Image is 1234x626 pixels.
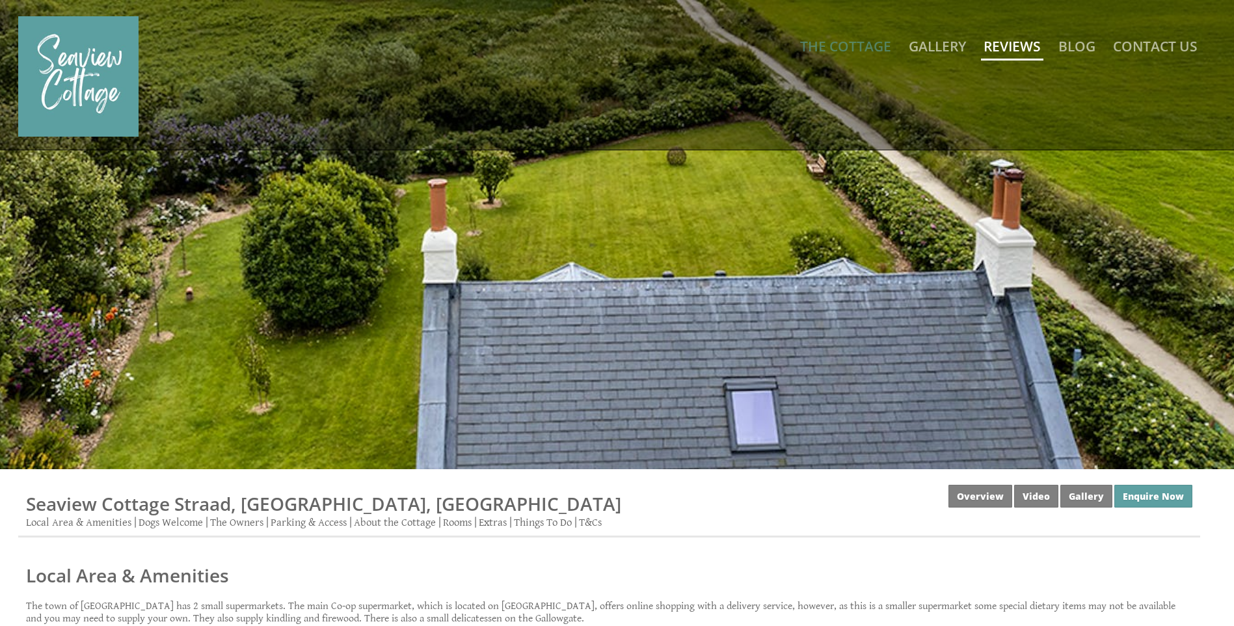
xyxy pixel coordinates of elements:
a: Blog [1058,37,1095,55]
a: Rooms [443,516,472,529]
a: Seaview Cottage Straad, [GEOGRAPHIC_DATA], [GEOGRAPHIC_DATA] [26,491,621,516]
a: Dogs Welcome [139,516,203,529]
a: Gallery [1060,485,1112,508]
a: Contact Us [1113,37,1198,55]
img: Seaview Cottage [18,16,139,137]
a: T&Cs [579,516,602,529]
p: The town of [GEOGRAPHIC_DATA] has 2 small supermarkets. The main Co-op supermarket, which is loca... [26,600,1192,625]
a: About the Cottage [354,516,436,529]
a: Gallery [909,37,966,55]
a: Local Area & Amenities [26,516,131,529]
a: The Cottage [800,37,891,55]
a: Reviews [984,37,1041,55]
a: Video [1014,485,1058,508]
a: Enquire Now [1114,485,1192,508]
a: Extras [479,516,507,529]
a: Overview [948,485,1012,508]
a: Parking & Access [271,516,347,529]
a: Things To Do [514,516,572,529]
a: The Owners [210,516,263,529]
a: Local Area & Amenities [26,563,1192,588]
